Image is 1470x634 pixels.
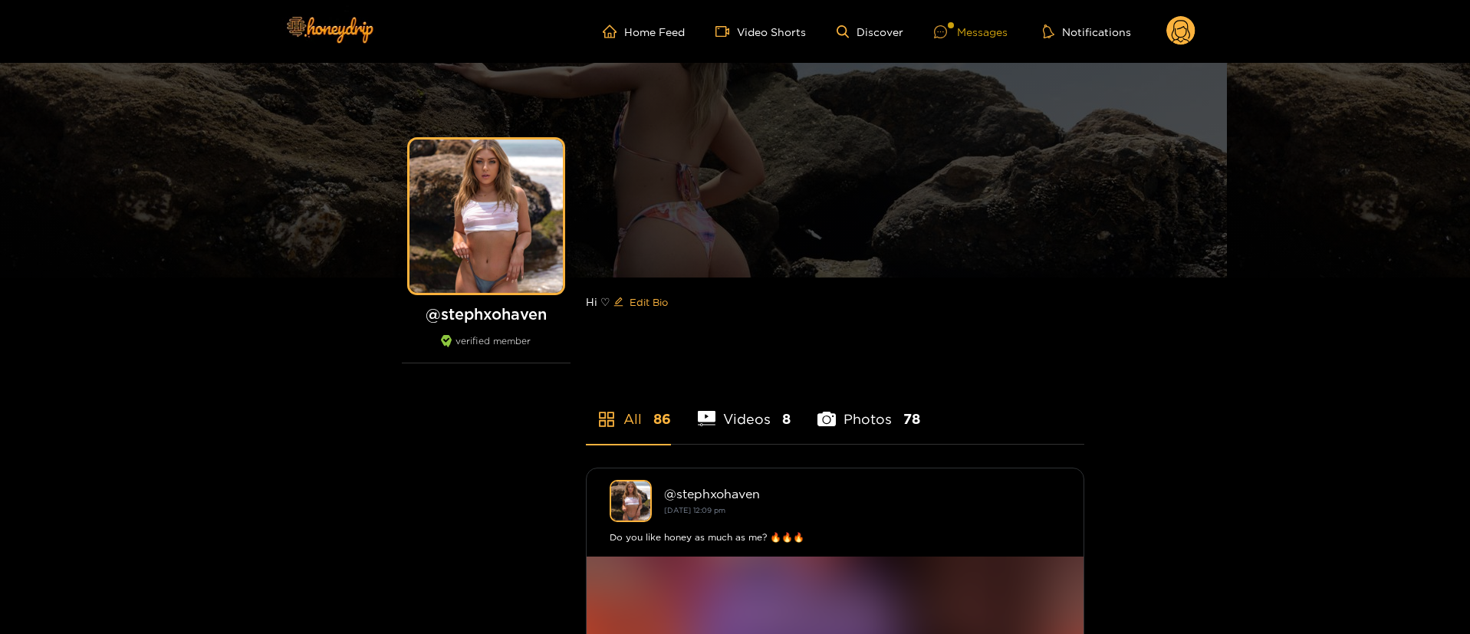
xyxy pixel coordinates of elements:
[664,506,725,514] small: [DATE] 12:09 pm
[586,375,671,444] li: All
[837,25,903,38] a: Discover
[402,304,571,324] h1: @ stephxohaven
[1038,24,1136,39] button: Notifications
[934,23,1008,41] div: Messages
[903,409,920,429] span: 78
[664,487,1061,501] div: @ stephxohaven
[698,375,791,444] li: Videos
[715,25,806,38] a: Video Shorts
[586,278,1084,327] div: Hi ♡
[613,297,623,308] span: edit
[610,480,652,522] img: stephxohaven
[603,25,624,38] span: home
[402,335,571,363] div: verified member
[603,25,685,38] a: Home Feed
[597,410,616,429] span: appstore
[610,530,1061,545] div: Do you like honey as much as me? 🔥🔥🔥
[630,294,668,310] span: Edit Bio
[715,25,737,38] span: video-camera
[782,409,791,429] span: 8
[817,375,920,444] li: Photos
[610,290,671,314] button: editEdit Bio
[653,409,671,429] span: 86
